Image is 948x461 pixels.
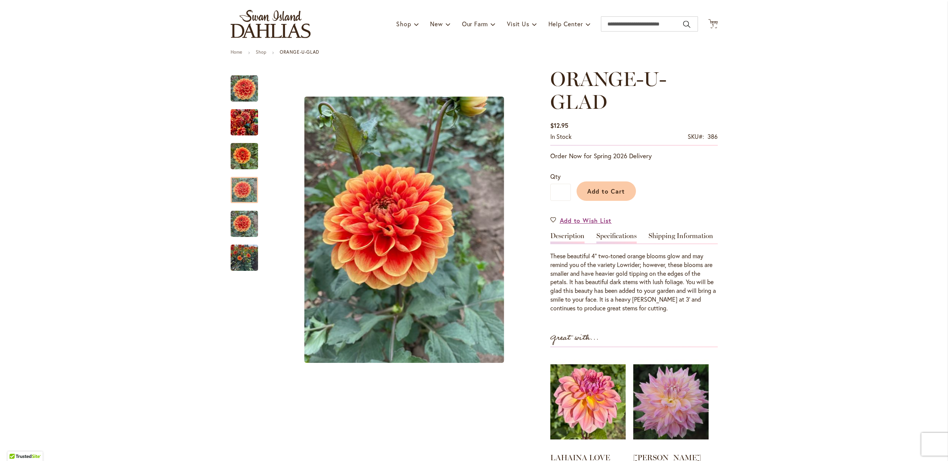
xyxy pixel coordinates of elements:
img: Orange-U-Glad [231,138,258,175]
span: Our Farm [462,20,488,28]
div: Detailed Product Info [550,232,718,313]
a: Shipping Information [648,232,713,243]
img: Orange-U-Glad [304,97,504,363]
span: Add to Cart [587,187,625,195]
div: Orange-U-Glad [231,68,266,102]
img: Orange-U-Glad [231,75,258,102]
span: New [430,20,443,28]
div: Orange-U-Glad [231,237,258,271]
a: Home [231,49,242,55]
strong: Great with... [550,332,599,344]
a: Specifications [596,232,637,243]
span: Shop [396,20,411,28]
span: 1 [712,23,714,28]
span: Help Center [548,20,583,28]
div: Availability [550,132,572,141]
div: Orange-U-Glad [231,203,266,237]
button: 1 [708,19,718,29]
div: Orange-U-Glad [231,135,266,169]
div: Orange-U-GladOrange-U-GladOrange-U-Glad [266,68,543,392]
a: Description [550,232,585,243]
img: LAHAINA LOVE [550,355,626,449]
span: Qty [550,172,561,180]
div: Orange-U-Glad [231,102,266,135]
span: Add to Wish List [560,216,612,225]
strong: SKU [688,132,704,140]
span: Visit Us [507,20,529,28]
img: Orange-U-Glad [231,104,258,141]
div: These beautiful 4” two-toned orange blooms glow and may remind you of the variety Lowrider; howev... [550,252,718,313]
p: Order Now for Spring 2026 Delivery [550,151,718,161]
div: 386 [707,132,718,141]
span: In stock [550,132,572,140]
div: Product Images [266,68,578,392]
span: ORANGE-U-GLAD [550,67,666,114]
button: Add to Cart [577,181,636,201]
a: Shop [256,49,266,55]
div: Orange-U-Glad [231,169,266,203]
strong: ORANGE-U-GLAD [280,49,319,55]
img: MINGUS PHILIP SR [633,355,709,449]
a: Add to Wish List [550,216,612,225]
iframe: Launch Accessibility Center [6,434,27,455]
div: Orange-U-Glad [266,68,543,392]
img: Orange-U-Glad [231,210,258,238]
span: $12.95 [550,121,568,129]
a: store logo [231,10,311,38]
img: Orange-U-Glad [231,240,258,276]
